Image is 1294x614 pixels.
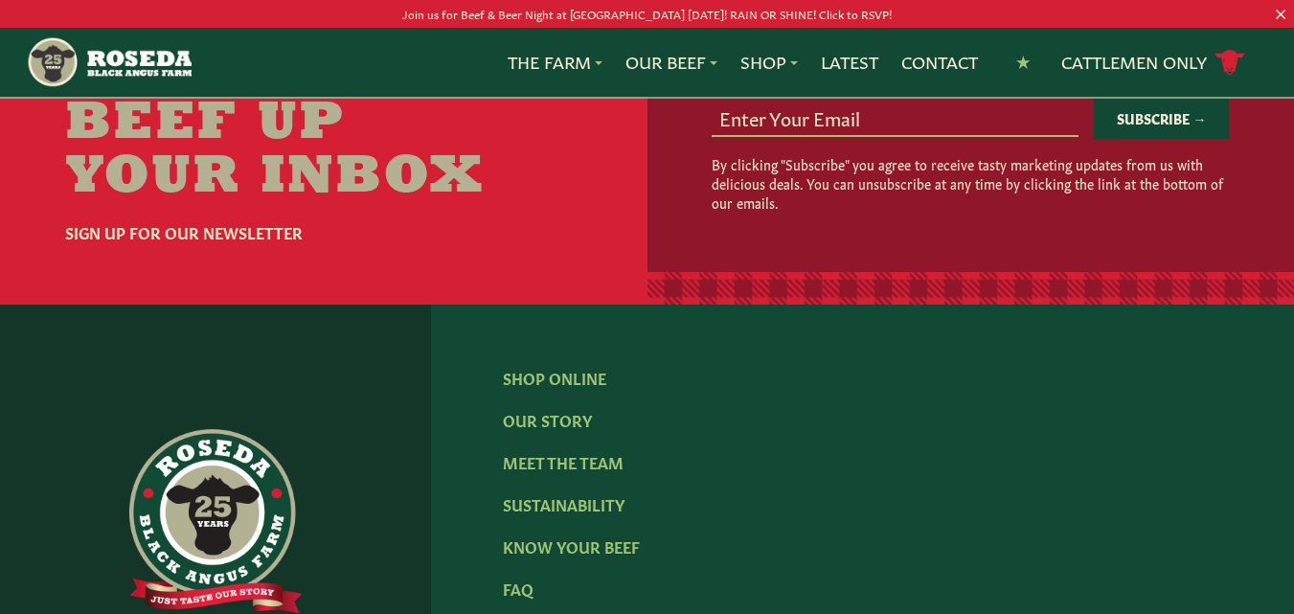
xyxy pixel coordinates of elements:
a: Our Story [503,409,592,430]
a: Contact [901,50,978,75]
nav: Main Navigation [26,28,1268,97]
a: Meet The Team [503,451,624,472]
a: Latest [821,50,878,75]
a: Cattlemen Only [1061,46,1245,80]
p: By clicking "Subscribe" you agree to receive tasty marketing updates from us with delicious deals... [712,154,1229,212]
a: Shop Online [503,367,606,388]
img: https://roseda.com/wp-content/uploads/2021/06/roseda-25-full@2x.png [129,429,302,613]
a: The Farm [508,50,602,75]
a: Shop [740,50,798,75]
img: https://roseda.com/wp-content/uploads/2021/05/roseda-25-header.png [26,35,192,89]
h2: Beef Up Your Inbox [65,98,556,205]
input: Enter Your Email [712,99,1078,135]
a: Our Beef [625,50,717,75]
a: FAQ [503,578,533,599]
h6: Sign Up For Our Newsletter [65,220,556,243]
a: Know Your Beef [503,535,640,557]
button: Subscribe → [1094,97,1229,139]
a: Sustainability [503,493,624,514]
p: Join us for Beef & Beer Night at [GEOGRAPHIC_DATA] [DATE]! RAIN OR SHINE! Click to RSVP! [65,4,1230,24]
